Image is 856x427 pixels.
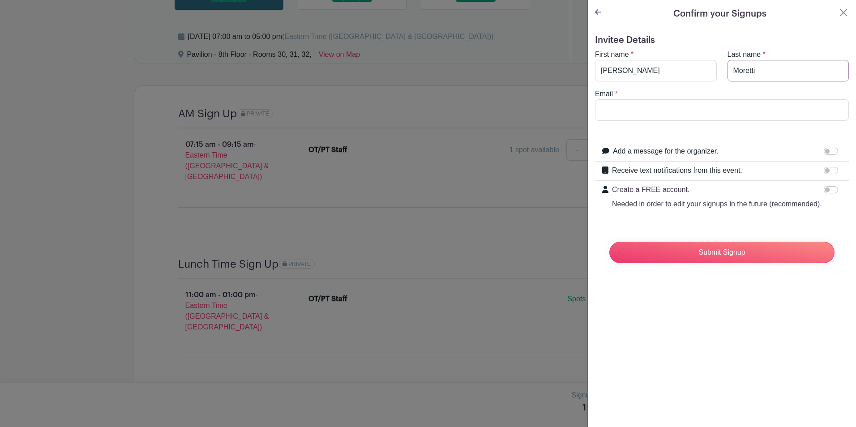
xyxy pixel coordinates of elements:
p: Needed in order to edit your signups in the future (recommended). [612,199,822,209]
h5: Invitee Details [595,35,849,46]
label: First name [595,49,629,60]
p: Create a FREE account. [612,184,822,195]
label: Last name [728,49,761,60]
input: Submit Signup [609,242,835,263]
label: Email [595,89,613,99]
h5: Confirm your Signups [673,7,766,21]
label: Add a message for the organizer. [613,146,719,157]
label: Receive text notifications from this event. [612,165,742,176]
button: Close [838,7,849,18]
